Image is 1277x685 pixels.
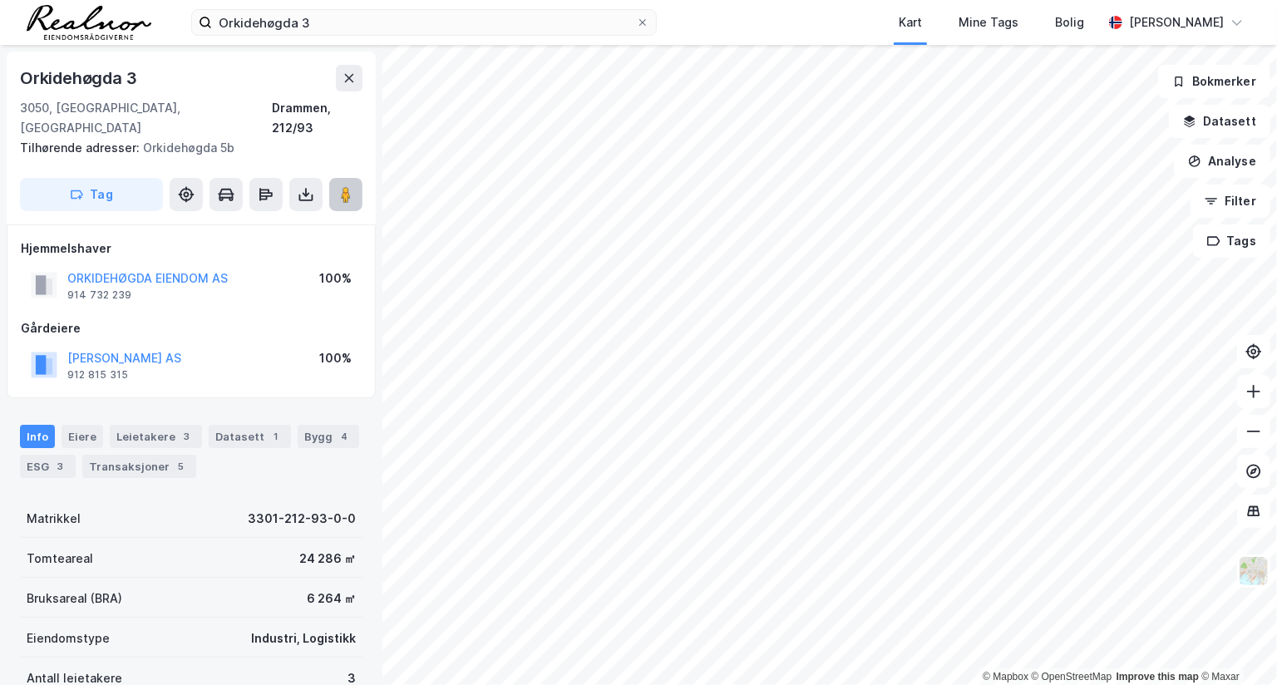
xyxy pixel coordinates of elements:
[27,509,81,529] div: Matrikkel
[251,628,356,648] div: Industri, Logistikk
[1032,671,1112,683] a: OpenStreetMap
[20,65,140,91] div: Orkidehøgda 3
[1129,12,1224,32] div: [PERSON_NAME]
[307,589,356,609] div: 6 264 ㎡
[67,368,128,382] div: 912 815 315
[21,318,362,338] div: Gårdeiere
[27,5,151,40] img: realnor-logo.934646d98de889bb5806.png
[110,425,202,448] div: Leietakere
[959,12,1018,32] div: Mine Tags
[209,425,291,448] div: Datasett
[336,428,353,445] div: 4
[20,138,349,158] div: Orkidehøgda 5b
[272,98,362,138] div: Drammen, 212/93
[1194,605,1277,685] iframe: Chat Widget
[298,425,359,448] div: Bygg
[248,509,356,529] div: 3301-212-93-0-0
[173,458,190,475] div: 5
[268,428,284,445] div: 1
[899,12,922,32] div: Kart
[20,178,163,211] button: Tag
[299,549,356,569] div: 24 286 ㎡
[319,269,352,288] div: 100%
[983,671,1028,683] a: Mapbox
[212,10,636,35] input: Søk på adresse, matrikkel, gårdeiere, leietakere eller personer
[62,425,103,448] div: Eiere
[1055,12,1084,32] div: Bolig
[1193,224,1270,258] button: Tags
[319,348,352,368] div: 100%
[52,458,69,475] div: 3
[1194,605,1277,685] div: Kontrollprogram for chat
[1191,185,1270,218] button: Filter
[67,288,131,302] div: 914 732 239
[27,589,122,609] div: Bruksareal (BRA)
[20,425,55,448] div: Info
[1117,671,1199,683] a: Improve this map
[20,455,76,478] div: ESG
[1238,555,1270,587] img: Z
[1169,105,1270,138] button: Datasett
[1158,65,1270,98] button: Bokmerker
[20,98,272,138] div: 3050, [GEOGRAPHIC_DATA], [GEOGRAPHIC_DATA]
[82,455,196,478] div: Transaksjoner
[21,239,362,259] div: Hjemmelshaver
[179,428,195,445] div: 3
[27,549,93,569] div: Tomteareal
[20,140,143,155] span: Tilhørende adresser:
[27,628,110,648] div: Eiendomstype
[1174,145,1270,178] button: Analyse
